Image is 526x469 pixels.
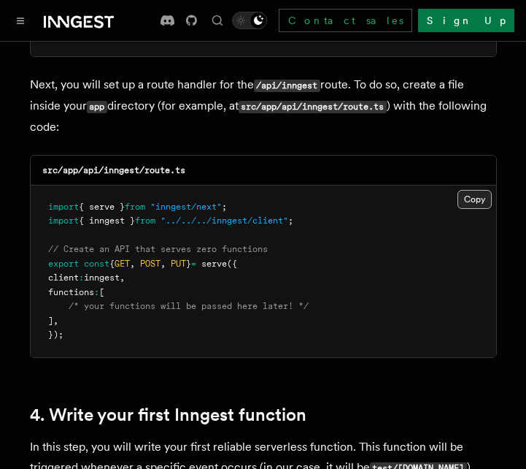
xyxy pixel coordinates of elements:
code: app [87,101,107,113]
span: export [48,259,79,269]
span: from [125,202,145,212]
span: ; [288,216,293,226]
span: : [94,287,99,297]
a: 4. Write your first Inngest function [30,405,306,425]
span: const [84,259,109,269]
button: Copy [457,190,492,209]
span: import [48,216,79,226]
button: Find something... [209,12,226,29]
p: Next, you will set up a route handler for the route. To do so, create a file inside your director... [30,75,497,137]
span: [ [99,287,104,297]
span: // Create an API that serves zero functions [48,244,268,254]
span: { inngest } [79,216,135,226]
span: }); [48,329,63,340]
code: src/app/api/inngest/route.ts [42,165,185,175]
span: serve [201,259,227,269]
span: , [130,259,135,269]
span: "../../../inngest/client" [160,216,288,226]
span: client [48,272,79,283]
span: { serve } [79,202,125,212]
button: Toggle dark mode [232,12,267,29]
span: , [120,272,125,283]
span: POST [140,259,160,269]
span: "inngest/next" [150,202,222,212]
span: GET [115,259,130,269]
span: = [191,259,196,269]
span: PUT [171,259,186,269]
span: { [109,259,115,269]
span: , [160,259,166,269]
span: functions [48,287,94,297]
span: : [79,272,84,283]
code: /api/inngest [254,80,320,92]
span: from [135,216,155,226]
span: /* your functions will be passed here later! */ [69,301,309,311]
code: src/app/api/inngest/route.ts [239,101,387,113]
button: Toggle navigation [12,12,29,29]
span: ({ [227,259,237,269]
span: , [53,316,58,326]
span: } [186,259,191,269]
a: Sign Up [418,9,514,32]
span: ; [222,202,227,212]
span: import [48,202,79,212]
span: ] [48,316,53,326]
a: Contact sales [279,9,412,32]
span: inngest [84,272,120,283]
